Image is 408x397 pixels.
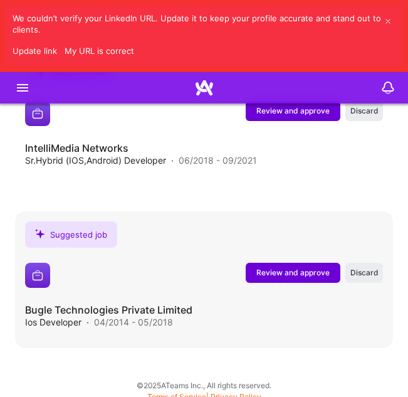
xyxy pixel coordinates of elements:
i: icon Menu [15,80,30,95]
div: Suggested job [25,221,117,248]
button: Review and approve [246,263,340,283]
span: Ios Developer [25,317,81,328]
button: My URL is correct [65,43,134,59]
h4: Bugle Technologies Private Limited [25,303,192,317]
img: Home [196,79,213,97]
button: Discard [345,101,383,121]
span: Sr.Hybrid (IOS,Android) Developer [25,155,166,166]
span: 06/2018 - 09/2021 [179,155,257,166]
button: Discard [345,263,383,283]
span: Review and approve [256,105,330,116]
img: Company logo [25,101,50,126]
span: Discard [350,267,379,278]
div: We couldn’t verify your LinkedIn URL. Update it to keep your profile accurate and stand out to cl... [13,13,395,60]
i: icon SuggestedTeams [35,229,45,239]
span: · [171,155,174,166]
span: Discard [350,105,379,116]
span: Review and approve [256,267,330,278]
button: Update link [13,43,57,59]
h4: IntelliMedia Networks [25,141,257,155]
span: · [86,317,89,328]
button: Review and approve [246,101,340,121]
img: Company logo [25,263,50,288]
img: bell [375,75,400,100]
span: 04/2014 - 05/2018 [94,317,173,328]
